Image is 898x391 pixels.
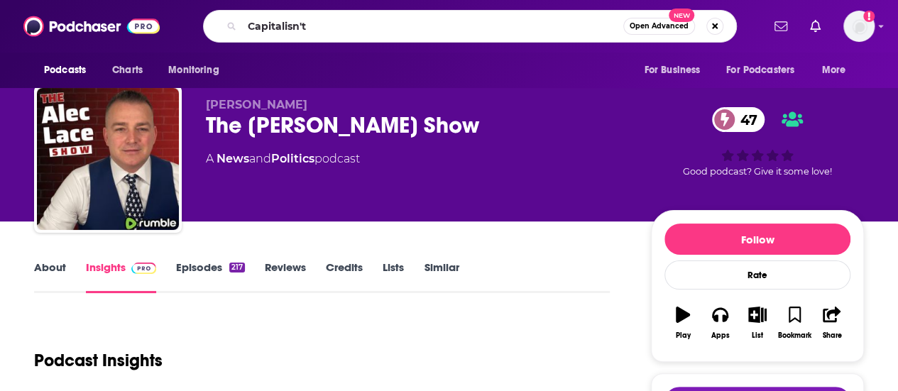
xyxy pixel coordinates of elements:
div: 47Good podcast? Give it some love! [651,98,864,186]
span: Logged in as calellac [843,11,875,42]
a: Show notifications dropdown [769,14,793,38]
span: and [249,152,271,165]
span: Monitoring [168,60,219,80]
button: Bookmark [776,297,813,348]
input: Search podcasts, credits, & more... [242,15,623,38]
span: New [669,9,694,22]
a: Show notifications dropdown [804,14,826,38]
button: Open AdvancedNew [623,18,695,35]
button: open menu [34,57,104,84]
img: Podchaser Pro [131,263,156,274]
div: Share [822,331,841,340]
button: Show profile menu [843,11,875,42]
div: Rate [664,260,850,290]
a: Similar [424,260,459,293]
svg: Add a profile image [863,11,875,22]
span: For Podcasters [726,60,794,80]
button: Apps [701,297,738,348]
div: Play [676,331,691,340]
button: open menu [158,57,237,84]
a: Politics [271,152,314,165]
span: Good podcast? Give it some love! [683,166,832,177]
a: Reviews [265,260,306,293]
a: Charts [103,57,151,84]
button: Share [814,297,850,348]
span: 47 [726,107,765,132]
img: The Alec Lace Show [37,88,179,230]
span: For Business [644,60,700,80]
button: Follow [664,224,850,255]
a: InsightsPodchaser Pro [86,260,156,293]
a: About [34,260,66,293]
a: News [217,152,249,165]
a: 47 [712,107,765,132]
div: Apps [711,331,730,340]
span: [PERSON_NAME] [206,98,307,111]
a: Lists [383,260,404,293]
img: User Profile [843,11,875,42]
button: open menu [812,57,864,84]
span: Podcasts [44,60,86,80]
a: Episodes217 [176,260,245,293]
div: Search podcasts, credits, & more... [203,10,737,43]
span: Open Advanced [630,23,689,30]
h1: Podcast Insights [34,350,163,371]
button: open menu [717,57,815,84]
div: List [752,331,763,340]
div: A podcast [206,150,360,167]
img: Podchaser - Follow, Share and Rate Podcasts [23,13,160,40]
a: Credits [326,260,363,293]
button: Play [664,297,701,348]
div: 217 [229,263,245,272]
button: List [739,297,776,348]
span: More [822,60,846,80]
div: Bookmark [778,331,811,340]
span: Charts [112,60,143,80]
button: open menu [634,57,718,84]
